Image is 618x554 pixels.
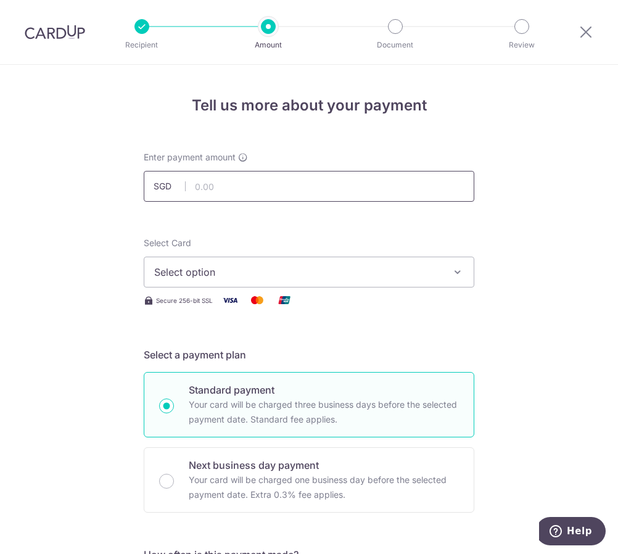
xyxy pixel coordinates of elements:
[350,39,441,51] p: Document
[218,292,242,308] img: Visa
[476,39,567,51] p: Review
[144,257,474,287] button: Select option
[144,94,474,117] h4: Tell us more about your payment
[25,25,85,39] img: CardUp
[272,292,297,308] img: Union Pay
[96,39,187,51] p: Recipient
[189,458,459,473] p: Next business day payment
[154,180,186,192] span: SGD
[189,397,459,427] p: Your card will be charged three business days before the selected payment date. Standard fee appl...
[245,292,270,308] img: Mastercard
[144,151,236,163] span: Enter payment amount
[144,171,474,202] input: 0.00
[156,296,213,305] span: Secure 256-bit SSL
[189,473,459,502] p: Your card will be charged one business day before the selected payment date. Extra 0.3% fee applies.
[144,238,191,248] span: translation missing: en.payables.payment_networks.credit_card.summary.labels.select_card
[154,265,442,279] span: Select option
[223,39,314,51] p: Amount
[539,517,606,548] iframe: Opens a widget where you can find more information
[144,347,474,362] h5: Select a payment plan
[189,382,459,397] p: Standard payment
